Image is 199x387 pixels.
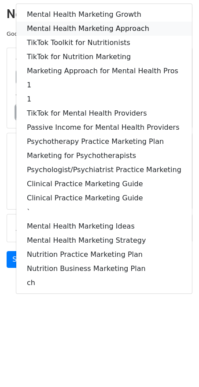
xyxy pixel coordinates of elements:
[16,276,192,290] a: ch
[16,22,192,36] a: Mental Health Marketing Approach
[16,135,192,149] a: Psychotherapy Practice Marketing Plan
[16,36,192,50] a: TikTok Toolkit for Nutritionists
[16,92,192,106] a: 1
[155,345,199,387] iframe: Chat Widget
[16,120,192,135] a: Passive Income for Mental Health Providers
[16,219,192,233] a: Mental Health Marketing Ideas
[16,64,192,78] a: Marketing Approach for Mental Health Pros
[16,177,192,191] a: Clinical Practice Marketing Guide
[7,30,108,37] small: Google Sheet:
[16,248,192,262] a: Nutrition Practice Marketing Plan
[16,106,192,120] a: TikTok for Mental Health Providers
[7,7,192,22] h2: New Campaign
[16,205,192,219] a: `
[16,233,192,248] a: Mental Health Marketing Strategy
[16,191,192,205] a: Clinical Practice Marketing Guide
[16,78,192,92] a: 1
[16,50,192,64] a: TikTok for Nutrition Marketing
[16,8,192,22] a: Mental Health Marketing Growth
[16,149,192,163] a: Marketing for Psychotherapists
[16,262,192,276] a: Nutrition Business Marketing Plan
[7,251,36,268] a: Send
[16,163,192,177] a: Psychologist/Psychiatrist Practice Marketing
